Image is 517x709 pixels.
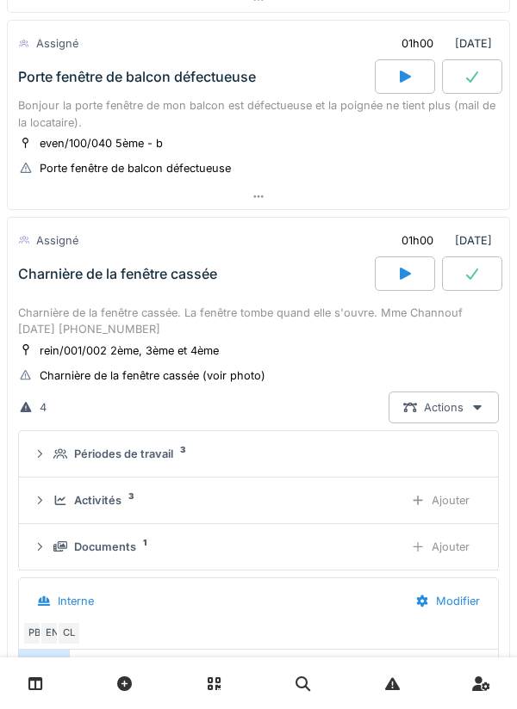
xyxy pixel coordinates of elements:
div: Documents [74,539,136,555]
div: Actions [389,391,499,423]
div: Charnière de la fenêtre cassée. La fenêtre tombe quand elle s'ouvre. Mme Channouf [DATE] [PHONE_N... [18,305,499,337]
summary: Documents1Ajouter [26,531,491,563]
div: Périodes de travail [74,446,173,462]
div: EN [40,621,64,645]
div: Assigné [36,35,78,52]
div: Modifier [401,585,495,617]
div: Porte fenêtre de balcon défectueuse [18,69,256,85]
div: even/100/040 5ème - b [40,135,163,151]
div: Porte fenêtre de balcon défectueuse [40,160,231,176]
div: Activités [74,492,121,509]
div: Charnière de la fenêtre cassée [18,266,217,282]
div: [DATE] [387,225,499,256]
div: Interne [58,593,94,609]
div: PB [22,621,47,645]
div: Charnière de la fenêtre cassée (voir photo) [40,367,265,384]
summary: Activités3Ajouter [26,484,491,516]
div: Bonjour la porte fenêtre de mon balcon est défectueuse et la poignée ne tient plus (mail de la lo... [18,97,499,130]
div: 01h00 [402,232,433,249]
div: [DATE] [387,28,499,59]
div: Ajouter [396,484,484,516]
summary: Périodes de travail3 [26,438,491,470]
div: rein/001/002 2ème, 3ème et 4ème [40,342,219,359]
div: 01h00 [402,35,433,52]
div: CL [57,621,81,645]
div: Assigné [36,232,78,249]
div: 4 [40,399,47,416]
div: Ajouter [396,531,484,563]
